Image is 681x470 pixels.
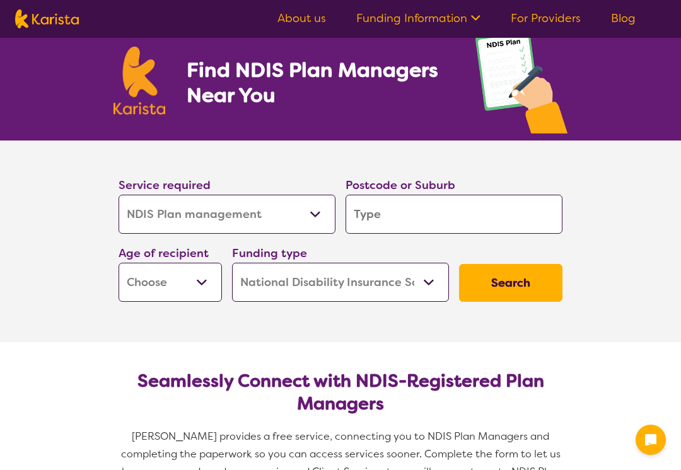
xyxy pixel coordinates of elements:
[187,57,450,108] h1: Find NDIS Plan Managers Near You
[232,246,307,261] label: Funding type
[119,178,211,193] label: Service required
[475,30,567,140] img: plan-management
[459,264,562,302] button: Search
[511,11,581,26] a: For Providers
[611,11,636,26] a: Blog
[129,370,552,415] h2: Seamlessly Connect with NDIS-Registered Plan Managers
[113,47,165,115] img: Karista logo
[346,178,455,193] label: Postcode or Suburb
[346,195,562,234] input: Type
[119,246,209,261] label: Age of recipient
[356,11,480,26] a: Funding Information
[15,9,79,28] img: Karista logo
[277,11,326,26] a: About us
